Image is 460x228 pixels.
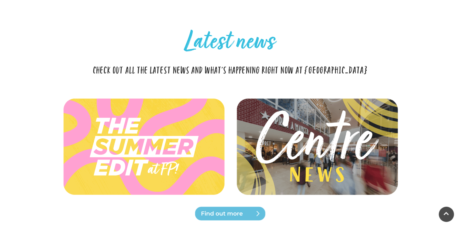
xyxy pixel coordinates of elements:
[194,206,267,221] a: Find out more
[201,209,274,218] span: Find out more
[61,110,226,183] img: Latest news
[90,63,370,76] p: Check out all the latest news and what's happening right now at [GEOGRAPHIC_DATA]
[90,28,370,57] h2: Latest news
[61,98,226,197] img: Latest news
[227,106,407,187] img: Latest news
[235,98,399,197] img: Latest news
